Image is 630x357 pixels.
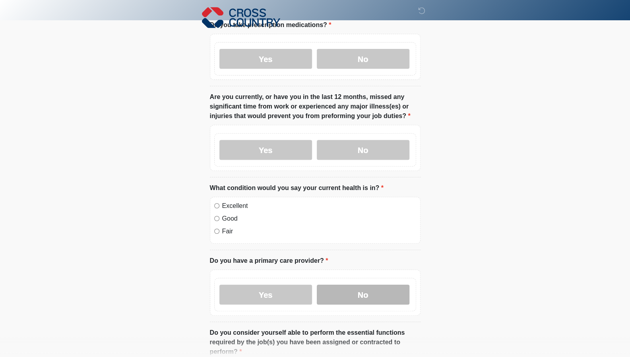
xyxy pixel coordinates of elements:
label: No [317,140,409,160]
label: Yes [219,49,312,69]
input: Excellent [214,203,219,208]
label: Fair [222,227,416,236]
label: No [317,49,409,69]
label: Yes [219,140,312,160]
label: Do you have a primary care provider? [210,256,328,266]
label: Do you consider yourself able to perform the essential functions required by the job(s) you have ... [210,328,421,357]
input: Good [214,216,219,221]
label: Excellent [222,201,416,211]
label: Yes [219,285,312,305]
label: Are you currently, or have you in the last 12 months, missed any significant time from work or ex... [210,92,421,121]
label: What condition would you say your current health is in? [210,183,384,193]
label: No [317,285,409,305]
input: Fair [214,229,219,234]
label: Good [222,214,416,223]
img: Cross Country Logo [202,6,281,29]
